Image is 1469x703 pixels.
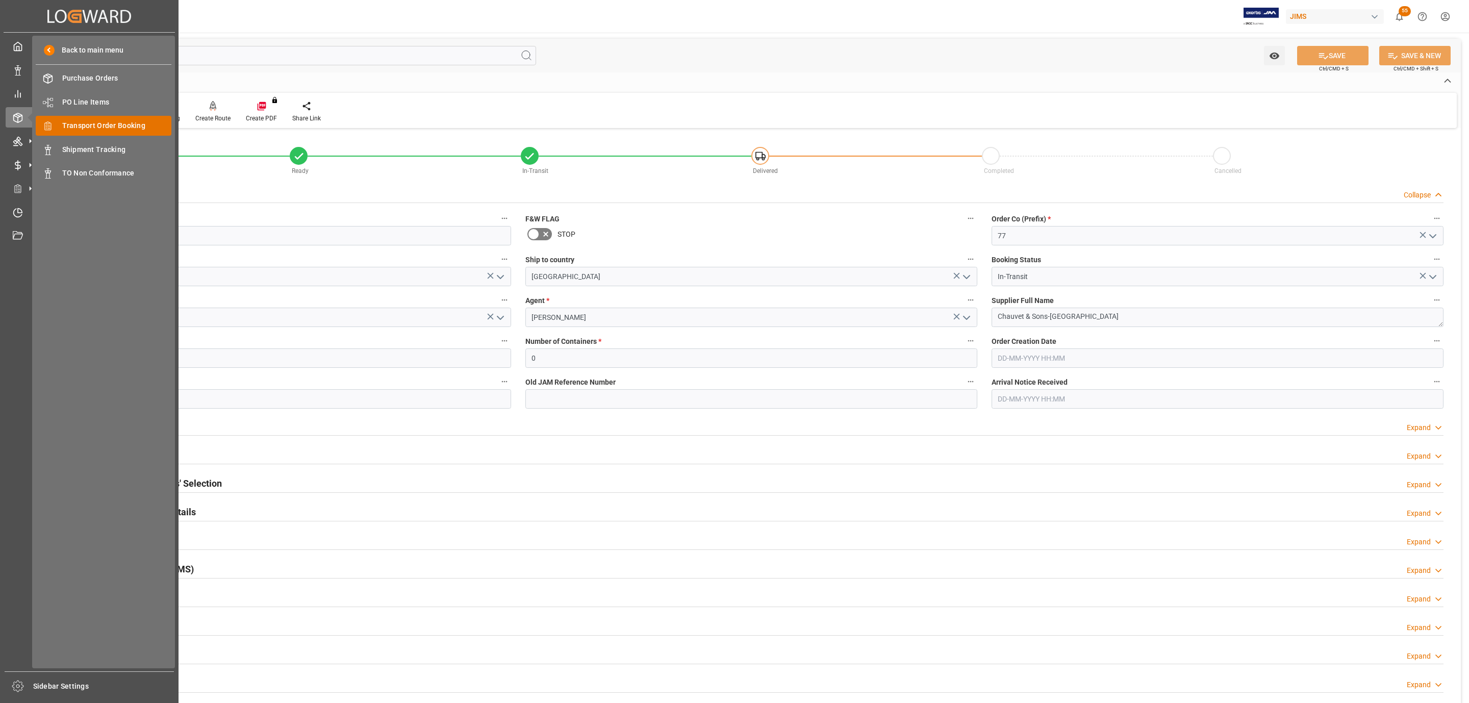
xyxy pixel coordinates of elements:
[558,229,575,240] span: STOP
[1430,212,1443,225] button: Order Co (Prefix) *
[525,295,549,306] span: Agent
[964,253,977,266] button: Ship to country
[1425,228,1440,244] button: open menu
[1430,334,1443,347] button: Order Creation Date
[992,308,1443,327] textarea: Chauvet & Sons-[GEOGRAPHIC_DATA]
[498,293,511,307] button: Shipment type *
[1407,594,1431,605] div: Expand
[964,293,977,307] button: Agent *
[525,377,616,388] span: Old JAM Reference Number
[36,139,171,159] a: Shipment Tracking
[1388,5,1411,28] button: show 55 new notifications
[1379,46,1451,65] button: SAVE & NEW
[62,144,172,155] span: Shipment Tracking
[1407,622,1431,633] div: Expand
[492,310,508,325] button: open menu
[1425,269,1440,285] button: open menu
[492,269,508,285] button: open menu
[1407,651,1431,662] div: Expand
[958,310,974,325] button: open menu
[1430,375,1443,388] button: Arrival Notice Received
[1430,253,1443,266] button: Booking Status
[6,202,173,222] a: Timeslot Management V2
[1430,293,1443,307] button: Supplier Full Name
[1214,167,1242,174] span: Cancelled
[1286,9,1384,24] div: JIMS
[1411,5,1434,28] button: Help Center
[62,168,172,179] span: TO Non Conformance
[36,92,171,112] a: PO Line Items
[195,114,231,123] div: Create Route
[498,212,511,225] button: JAM Reference Number
[36,116,171,136] a: Transport Order Booking
[1404,190,1431,200] div: Collapse
[59,267,511,286] input: Type to search/select
[1407,680,1431,690] div: Expand
[6,36,173,56] a: My Cockpit
[292,114,321,123] div: Share Link
[55,45,123,56] span: Back to main menu
[1264,46,1285,65] button: open menu
[1297,46,1369,65] button: SAVE
[992,214,1051,224] span: Order Co (Prefix)
[992,389,1443,409] input: DD-MM-YYYY HH:MM
[1394,65,1438,72] span: Ctrl/CMD + Shift + S
[958,269,974,285] button: open menu
[992,255,1041,265] span: Booking Status
[33,681,174,692] span: Sidebar Settings
[522,167,548,174] span: In-Transit
[525,255,574,265] span: Ship to country
[992,377,1068,388] span: Arrival Notice Received
[47,46,536,65] input: Search Fields
[36,68,171,88] a: Purchase Orders
[498,375,511,388] button: Ready Date *
[992,336,1056,347] span: Order Creation Date
[59,389,511,409] input: DD-MM-YYYY
[964,212,977,225] button: F&W FLAG
[1399,6,1411,16] span: 55
[1407,422,1431,433] div: Expand
[753,167,778,174] span: Delivered
[498,334,511,347] button: Supplier Number
[1286,7,1388,26] button: JIMS
[62,73,172,84] span: Purchase Orders
[6,60,173,80] a: Data Management
[964,375,977,388] button: Old JAM Reference Number
[1319,65,1349,72] span: Ctrl/CMD + S
[1407,480,1431,490] div: Expand
[1244,8,1279,26] img: Exertis%20JAM%20-%20Email%20Logo.jpg_1722504956.jpg
[1407,508,1431,519] div: Expand
[62,97,172,108] span: PO Line Items
[6,226,173,246] a: Document Management
[62,120,172,131] span: Transport Order Booking
[525,336,601,347] span: Number of Containers
[992,348,1443,368] input: DD-MM-YYYY HH:MM
[964,334,977,347] button: Number of Containers *
[6,84,173,104] a: My Reports
[36,163,171,183] a: TO Non Conformance
[992,295,1054,306] span: Supplier Full Name
[1407,565,1431,576] div: Expand
[525,214,560,224] span: F&W FLAG
[1407,537,1431,547] div: Expand
[1407,451,1431,462] div: Expand
[984,167,1014,174] span: Completed
[292,167,309,174] span: Ready
[498,253,511,266] button: Country of Origin (Suffix) *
